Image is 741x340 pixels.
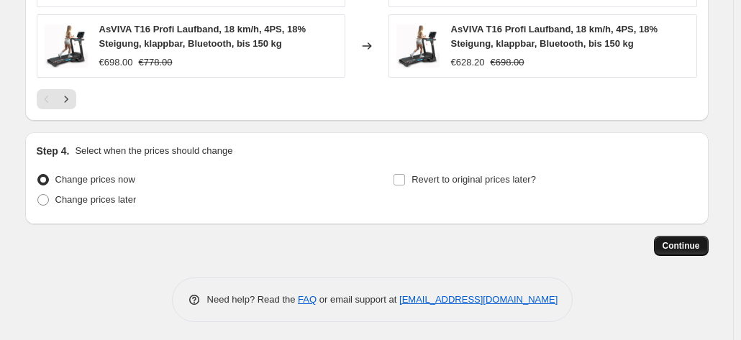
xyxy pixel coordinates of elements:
[99,24,306,49] span: AsVIVA T16 Profi Laufband, 18 km/h, 4PS, 18% Steigung, klappbar, Bluetooth, bis 150 kg
[37,89,76,109] nav: Pagination
[99,55,133,70] div: €698.00
[37,144,70,158] h2: Step 4.
[56,89,76,109] button: Next
[412,174,536,185] span: Revert to original prices later?
[663,240,700,252] span: Continue
[45,24,88,68] img: 71o8DzNyn0L_80x.jpg
[55,174,135,185] span: Change prices now
[298,294,317,305] a: FAQ
[491,55,524,70] strike: €698.00
[396,24,440,68] img: 71o8DzNyn0L_80x.jpg
[207,294,299,305] span: Need help? Read the
[317,294,399,305] span: or email support at
[55,194,137,205] span: Change prices later
[399,294,558,305] a: [EMAIL_ADDRESS][DOMAIN_NAME]
[451,24,658,49] span: AsVIVA T16 Profi Laufband, 18 km/h, 4PS, 18% Steigung, klappbar, Bluetooth, bis 150 kg
[75,144,232,158] p: Select when the prices should change
[139,55,173,70] strike: €778.00
[451,55,485,70] div: €628.20
[654,236,709,256] button: Continue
